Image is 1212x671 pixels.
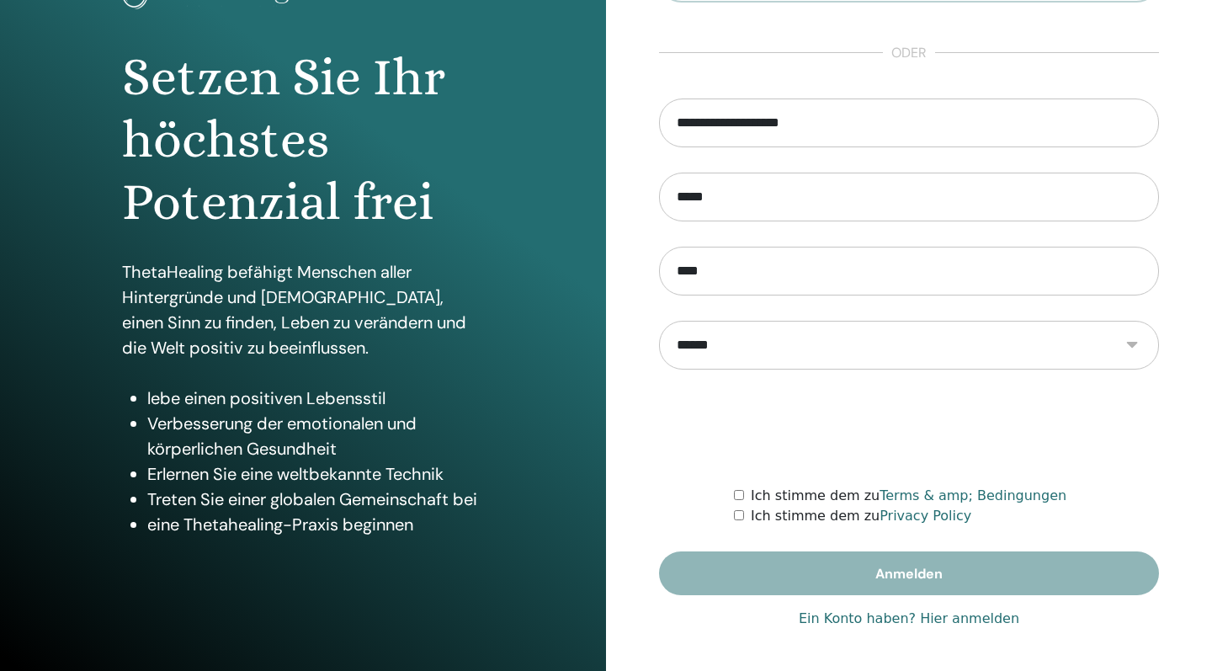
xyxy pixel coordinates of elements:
[880,508,971,524] a: Privacy Policy
[880,487,1066,503] a: Terms & amp; Bedingungen
[122,46,484,234] h1: Setzen Sie Ihr höchstes Potenzial frei
[147,411,484,461] li: Verbesserung der emotionalen und körperlichen Gesundheit
[883,43,935,63] span: oder
[751,486,1066,506] label: Ich stimme dem zu
[147,386,484,411] li: lebe einen positiven Lebensstil
[147,512,484,537] li: eine Thetahealing-Praxis beginnen
[122,259,484,360] p: ThetaHealing befähigt Menschen aller Hintergründe und [DEMOGRAPHIC_DATA], einen Sinn zu finden, L...
[751,506,971,526] label: Ich stimme dem zu
[147,487,484,512] li: Treten Sie einer globalen Gemeinschaft bei
[799,609,1019,629] a: Ein Konto haben? Hier anmelden
[147,461,484,487] li: Erlernen Sie eine weltbekannte Technik
[781,395,1037,461] iframe: reCAPTCHA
